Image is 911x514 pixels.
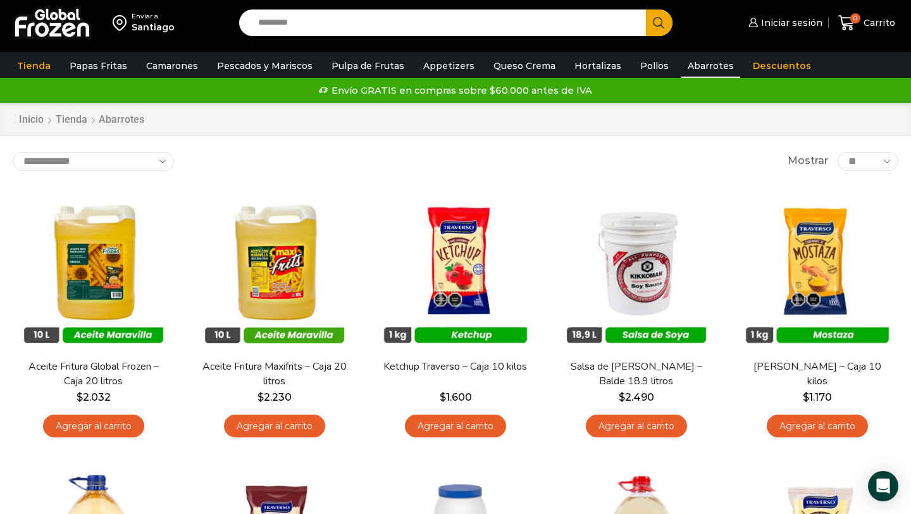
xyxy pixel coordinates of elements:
a: Pescados y Mariscos [211,54,319,78]
bdi: 2.490 [619,391,654,403]
select: Pedido de la tienda [13,152,174,171]
a: Camarones [140,54,204,78]
span: 0 [850,13,860,23]
a: Inicio [18,113,44,127]
a: Hortalizas [568,54,628,78]
span: Carrito [860,16,895,29]
a: Appetizers [417,54,481,78]
button: Search button [646,9,672,36]
nav: Breadcrumb [18,113,144,127]
bdi: 1.170 [803,391,832,403]
span: Mostrar [788,154,828,168]
span: $ [440,391,446,403]
span: $ [803,391,809,403]
a: Papas Fritas [63,54,133,78]
a: Descuentos [747,54,817,78]
span: $ [257,391,264,403]
div: Enviar a [132,12,175,21]
a: Agregar al carrito: “Aceite Fritura Maxifrits - Caja 20 litros” [224,415,325,438]
div: Santiago [132,21,175,34]
h1: Abarrotes [99,113,144,125]
a: Salsa de [PERSON_NAME] – Balde 18.9 litros [564,360,709,389]
a: Aceite Fritura Global Frozen – Caja 20 litros [21,360,166,389]
a: [PERSON_NAME] – Caja 10 kilos [745,360,890,389]
bdi: 1.600 [440,391,472,403]
div: Open Intercom Messenger [868,471,898,501]
a: Agregar al carrito: “Mostaza Traverso - Caja 10 kilos” [767,415,868,438]
bdi: 2.230 [257,391,292,403]
bdi: 2.032 [77,391,111,403]
a: Iniciar sesión [745,10,822,35]
a: Queso Crema [487,54,562,78]
a: Agregar al carrito: “Salsa de Soya Kikkoman - Balde 18.9 litros” [586,415,687,438]
span: Iniciar sesión [758,16,822,29]
a: Agregar al carrito: “Ketchup Traverso - Caja 10 kilos” [405,415,506,438]
a: Pulpa de Frutas [325,54,411,78]
a: Tienda [11,54,57,78]
img: address-field-icon.svg [113,12,132,34]
a: Tienda [55,113,88,127]
a: Pollos [634,54,675,78]
span: $ [619,391,625,403]
span: $ [77,391,83,403]
a: Ketchup Traverso – Caja 10 kilos [383,360,528,374]
a: Aceite Fritura Maxifrits – Caja 20 litros [202,360,347,389]
a: Abarrotes [681,54,740,78]
a: 0 Carrito [835,8,898,38]
a: Agregar al carrito: “Aceite Fritura Global Frozen – Caja 20 litros” [43,415,144,438]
